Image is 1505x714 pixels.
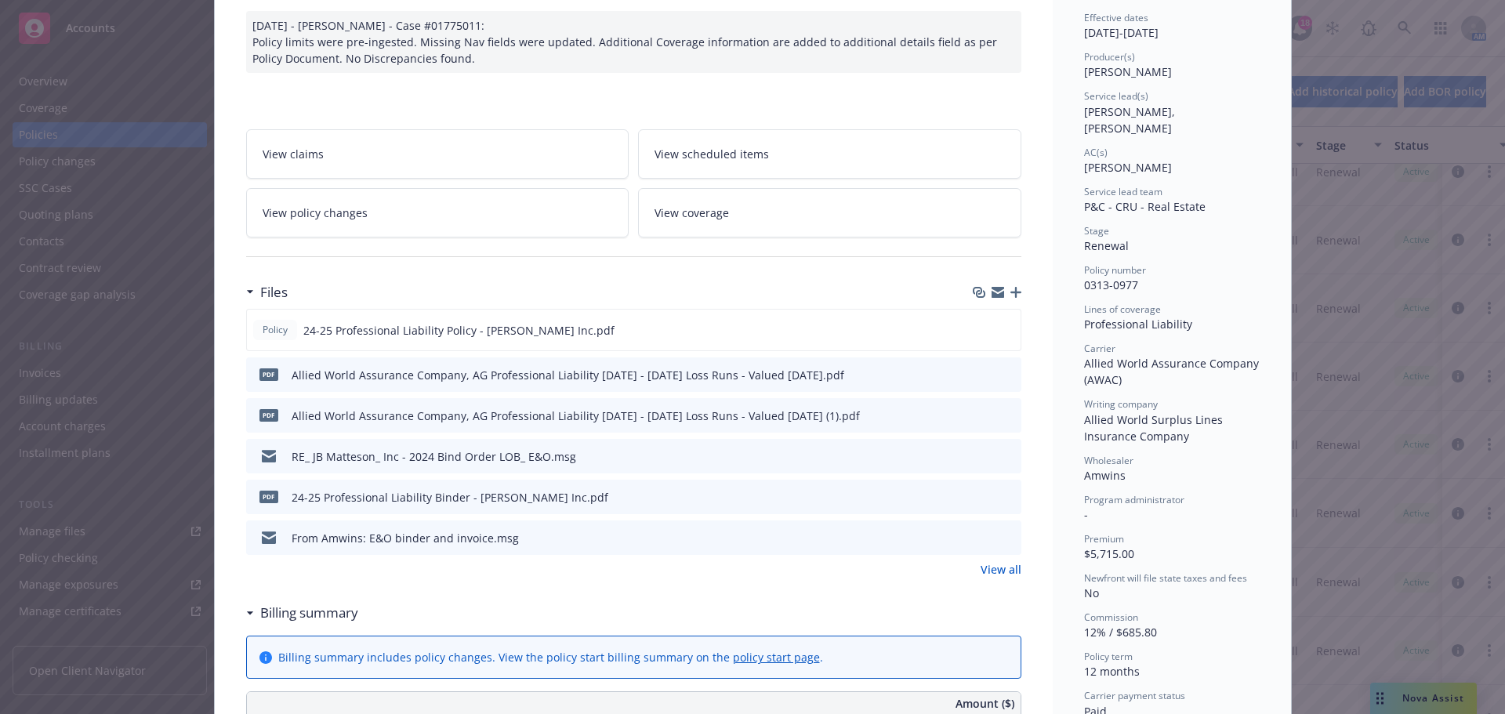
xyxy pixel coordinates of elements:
span: [PERSON_NAME] [1084,64,1172,79]
div: Billing summary [246,603,358,623]
span: View scheduled items [655,146,769,162]
button: preview file [1001,530,1015,546]
span: Amount ($) [956,695,1014,712]
span: Writing company [1084,397,1158,411]
span: pdf [259,409,278,421]
span: Effective dates [1084,11,1148,24]
button: preview file [1001,489,1015,506]
span: [PERSON_NAME], [PERSON_NAME] [1084,104,1178,136]
span: Renewal [1084,238,1129,253]
span: Allied World Assurance Company (AWAC) [1084,356,1262,387]
h3: Files [260,282,288,303]
span: Stage [1084,224,1109,237]
span: Policy term [1084,650,1133,663]
span: Service lead(s) [1084,89,1148,103]
a: View coverage [638,188,1021,237]
span: Carrier payment status [1084,689,1185,702]
span: Carrier [1084,342,1115,355]
button: download file [976,408,988,424]
div: Files [246,282,288,303]
button: preview file [1000,322,1014,339]
div: 24-25 Professional Liability Binder - [PERSON_NAME] Inc.pdf [292,489,608,506]
span: $5,715.00 [1084,546,1134,561]
button: download file [976,367,988,383]
span: Newfront will file state taxes and fees [1084,571,1247,585]
div: [DATE] - [PERSON_NAME] - Case #01775011: Policy limits were pre-ingested. Missing Nav fields were... [246,11,1021,73]
div: RE_ JB Matteson_ Inc - 2024 Bind Order LOB_ E&O.msg [292,448,576,465]
div: Billing summary includes policy changes. View the policy start billing summary on the . [278,649,823,665]
span: Amwins [1084,468,1126,483]
span: 24-25 Professional Liability Policy - [PERSON_NAME] Inc.pdf [303,322,615,339]
span: View claims [263,146,324,162]
span: Service lead team [1084,185,1162,198]
span: Lines of coverage [1084,303,1161,316]
div: From Amwins: E&O binder and invoice.msg [292,530,519,546]
button: download file [976,448,988,465]
a: View claims [246,129,629,179]
span: 12% / $685.80 [1084,625,1157,640]
button: preview file [1001,448,1015,465]
button: preview file [1001,367,1015,383]
a: View all [981,561,1021,578]
span: View policy changes [263,205,368,221]
span: Commission [1084,611,1138,624]
span: No [1084,585,1099,600]
div: Allied World Assurance Company, AG Professional Liability [DATE] - [DATE] Loss Runs - Valued [DAT... [292,408,860,424]
span: 0313-0977 [1084,277,1138,292]
button: download file [976,489,988,506]
span: Producer(s) [1084,50,1135,63]
a: View scheduled items [638,129,1021,179]
span: - [1084,507,1088,522]
a: View policy changes [246,188,629,237]
button: preview file [1001,408,1015,424]
span: Wholesaler [1084,454,1133,467]
span: Allied World Surplus Lines Insurance Company [1084,412,1226,444]
div: Allied World Assurance Company, AG Professional Liability [DATE] - [DATE] Loss Runs - Valued [DAT... [292,367,844,383]
a: policy start page [733,650,820,665]
span: pdf [259,368,278,380]
span: P&C - CRU - Real Estate [1084,199,1206,214]
button: download file [975,322,988,339]
span: View coverage [655,205,729,221]
div: Professional Liability [1084,316,1260,332]
span: [PERSON_NAME] [1084,160,1172,175]
span: AC(s) [1084,146,1108,159]
span: Policy [259,323,291,337]
div: [DATE] - [DATE] [1084,11,1260,41]
span: Premium [1084,532,1124,545]
span: 12 months [1084,664,1140,679]
span: pdf [259,491,278,502]
button: download file [976,530,988,546]
span: Program administrator [1084,493,1184,506]
span: Policy number [1084,263,1146,277]
h3: Billing summary [260,603,358,623]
